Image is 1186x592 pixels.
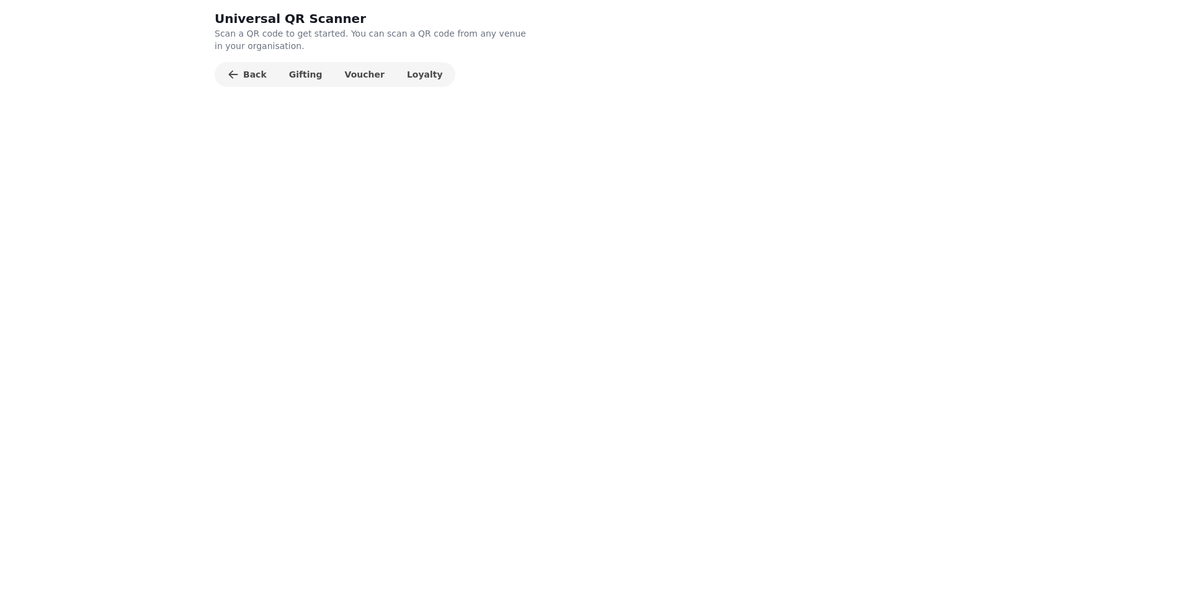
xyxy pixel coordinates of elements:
button: Voucher [335,65,395,84]
button: Loyalty [397,65,453,84]
p: Scan a QR code to get started. You can scan a QR code from any venue in your organisation. [215,27,532,52]
button: Back [217,65,277,84]
span: Voucher [345,70,385,79]
h2: Universal QR Scanner [215,10,453,27]
span: Loyalty [407,70,443,79]
span: Gifting [289,70,323,79]
span: Back [243,70,267,79]
button: Gifting [279,65,332,84]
